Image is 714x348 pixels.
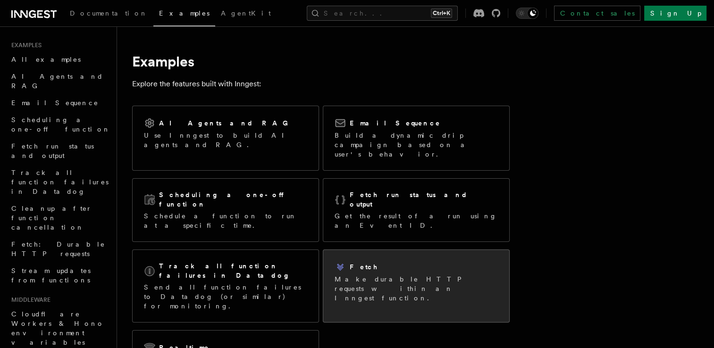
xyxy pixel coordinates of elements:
[11,142,94,159] span: Fetch run status and output
[8,262,111,289] a: Stream updates from functions
[159,9,210,17] span: Examples
[132,178,319,242] a: Scheduling a one-off functionSchedule a function to run at a specific time.
[323,106,510,171] a: Email SequenceBuild a dynamic drip campaign based on a user's behavior.
[350,118,441,128] h2: Email Sequence
[8,41,42,49] span: Examples
[132,77,510,91] p: Explore the features built with Inngest:
[8,236,111,262] a: Fetch: Durable HTTP requests
[350,262,378,272] h2: Fetch
[11,99,99,107] span: Email Sequence
[144,282,307,311] p: Send all function failures to Datadog (or similar) for monitoring.
[64,3,153,25] a: Documentation
[335,131,498,159] p: Build a dynamic drip campaign based on a user's behavior.
[11,240,105,257] span: Fetch: Durable HTTP requests
[159,190,307,209] h2: Scheduling a one-off function
[132,106,319,171] a: AI Agents and RAGUse Inngest to build AI agents and RAG.
[153,3,215,26] a: Examples
[132,53,510,70] h1: Examples
[11,73,103,90] span: AI Agents and RAG
[159,118,293,128] h2: AI Agents and RAG
[8,94,111,111] a: Email Sequence
[132,249,319,323] a: Track all function failures in DatadogSend all function failures to Datadog (or similar) for moni...
[554,6,640,21] a: Contact sales
[8,51,111,68] a: All examples
[8,296,50,304] span: Middleware
[8,111,111,138] a: Scheduling a one-off function
[323,178,510,242] a: Fetch run status and outputGet the result of a run using an Event ID.
[11,56,81,63] span: All examples
[11,205,92,231] span: Cleanup after function cancellation
[11,116,110,133] span: Scheduling a one-off function
[335,274,498,303] p: Make durable HTTP requests within an Inngest function.
[350,190,498,209] h2: Fetch run status and output
[215,3,277,25] a: AgentKit
[307,6,458,21] button: Search...Ctrl+K
[11,310,104,346] span: Cloudflare Workers & Hono environment variables
[644,6,706,21] a: Sign Up
[159,261,307,280] h2: Track all function failures in Datadog
[70,9,148,17] span: Documentation
[335,211,498,230] p: Get the result of a run using an Event ID.
[8,200,111,236] a: Cleanup after function cancellation
[11,169,109,195] span: Track all function failures in Datadog
[8,164,111,200] a: Track all function failures in Datadog
[221,9,271,17] span: AgentKit
[144,131,307,149] p: Use Inngest to build AI agents and RAG.
[144,211,307,230] p: Schedule a function to run at a specific time.
[8,68,111,94] a: AI Agents and RAG
[323,249,510,323] a: FetchMake durable HTTP requests within an Inngest function.
[516,8,538,19] button: Toggle dark mode
[11,267,91,284] span: Stream updates from functions
[8,138,111,164] a: Fetch run status and output
[431,8,452,18] kbd: Ctrl+K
